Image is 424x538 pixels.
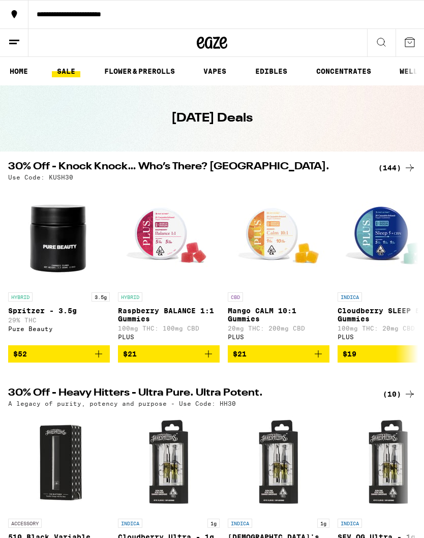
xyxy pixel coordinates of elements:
[8,345,110,363] button: Add to bag
[228,325,329,332] p: 20mg THC: 200mg CBD
[118,186,220,345] a: Open page for Raspberry BALANCE 1:1 Gummies from PLUS
[338,292,362,302] p: INDICA
[8,174,73,181] p: Use Code: KUSH30
[198,65,231,77] a: VAPES
[228,519,252,528] p: INDICA
[8,325,110,332] div: Pure Beauty
[378,162,416,174] a: (144)
[118,345,220,363] button: Add to bag
[8,186,110,345] a: Open page for Spritzer - 3.5g from Pure Beauty
[338,519,362,528] p: INDICA
[123,350,137,358] span: $21
[13,350,27,358] span: $52
[228,412,329,514] img: Heavy Hitters - God's Gift Ultra - 1g
[118,334,220,340] div: PLUS
[8,412,110,514] img: Heavy Hitters - 510 Black Variable Voltage Battery & Charger
[8,317,110,323] p: 29% THC
[317,519,329,528] p: 1g
[228,334,329,340] div: PLUS
[250,65,292,77] a: EDIBLES
[8,292,33,302] p: HYBRID
[207,519,220,528] p: 1g
[99,65,180,77] a: FLOWER & PREROLLS
[8,519,42,528] p: ACCESSORY
[171,110,253,127] h1: [DATE] Deals
[228,186,329,287] img: PLUS - Mango CALM 10:1 Gummies
[8,388,366,400] h2: 30% Off - Heavy Hitters - Ultra Pure. Ultra Potent.
[228,307,329,323] p: Mango CALM 10:1 Gummies
[383,388,416,400] a: (10)
[8,186,110,287] img: Pure Beauty - Spritzer - 3.5g
[118,186,220,287] img: PLUS - Raspberry BALANCE 1:1 Gummies
[228,345,329,363] button: Add to bag
[118,325,220,332] p: 100mg THC: 100mg CBD
[92,292,110,302] p: 3.5g
[52,65,80,77] a: SALE
[5,65,33,77] a: HOME
[343,350,356,358] span: $19
[311,65,376,77] a: CONCENTRATES
[118,412,220,514] img: Heavy Hitters - Cloudberry Ultra - 1g
[8,162,366,174] h2: 30% Off - Knock Knock… Who’s There? [GEOGRAPHIC_DATA].
[8,307,110,315] p: Spritzer - 3.5g
[118,307,220,323] p: Raspberry BALANCE 1:1 Gummies
[233,350,247,358] span: $21
[118,519,142,528] p: INDICA
[118,292,142,302] p: HYBRID
[8,400,236,407] p: A legacy of purity, potency and purpose - Use Code: HH30
[228,292,243,302] p: CBD
[228,186,329,345] a: Open page for Mango CALM 10:1 Gummies from PLUS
